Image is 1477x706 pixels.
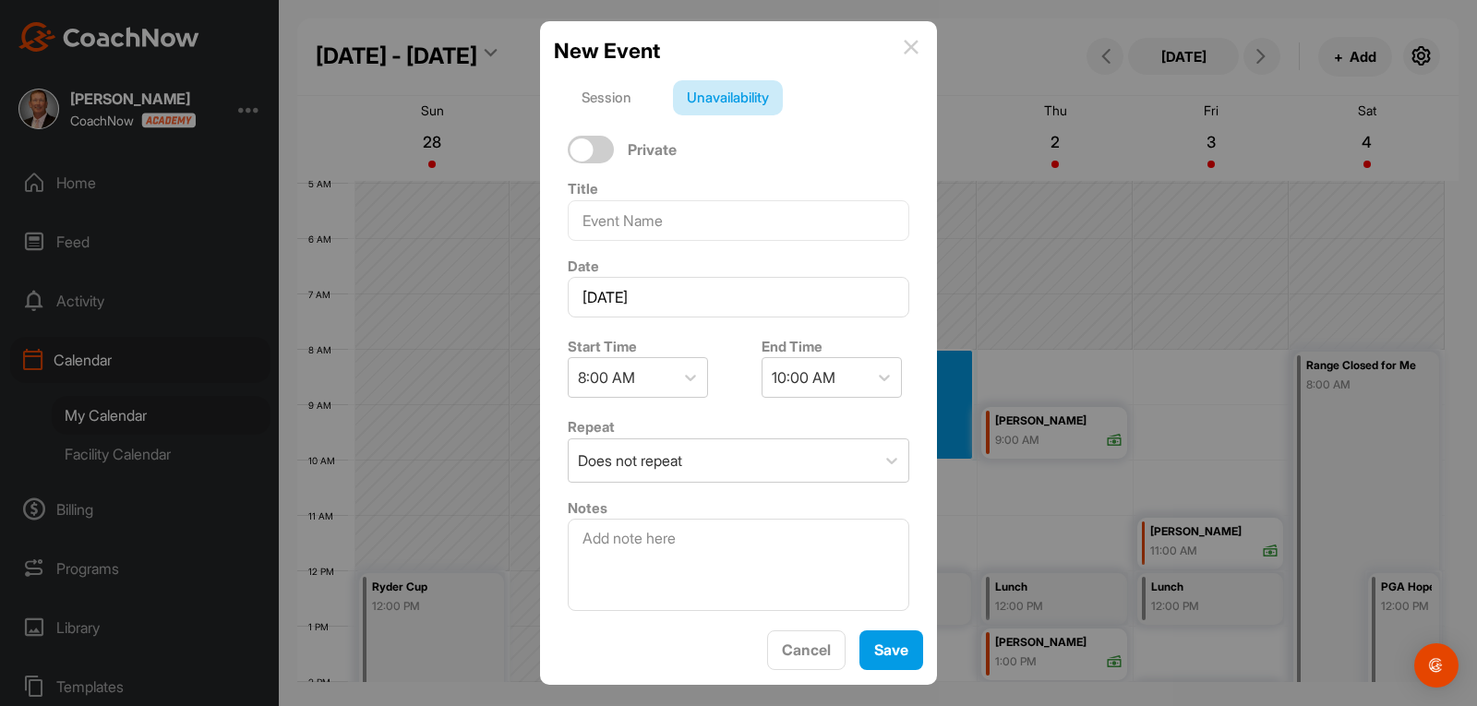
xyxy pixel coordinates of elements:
h2: New Event [554,35,660,66]
div: 8:00 AM [578,366,635,389]
div: 10:00 AM [772,366,835,389]
label: Title [568,180,598,197]
input: Select Date [568,277,909,317]
div: Unavailability [673,80,783,115]
input: Event Name [568,200,909,241]
span: Save [874,640,908,659]
span: Cancel [782,640,831,659]
label: Date [568,257,599,275]
div: Does not repeat [578,449,682,472]
label: End Time [762,338,823,355]
label: Start Time [568,338,637,355]
button: Cancel [767,630,846,670]
button: Save [859,630,923,670]
div: Open Intercom Messenger [1414,643,1459,688]
img: info [904,40,919,54]
div: Session [568,80,645,115]
label: Repeat [568,418,615,436]
label: Notes [568,499,607,517]
span: Private [628,140,677,160]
